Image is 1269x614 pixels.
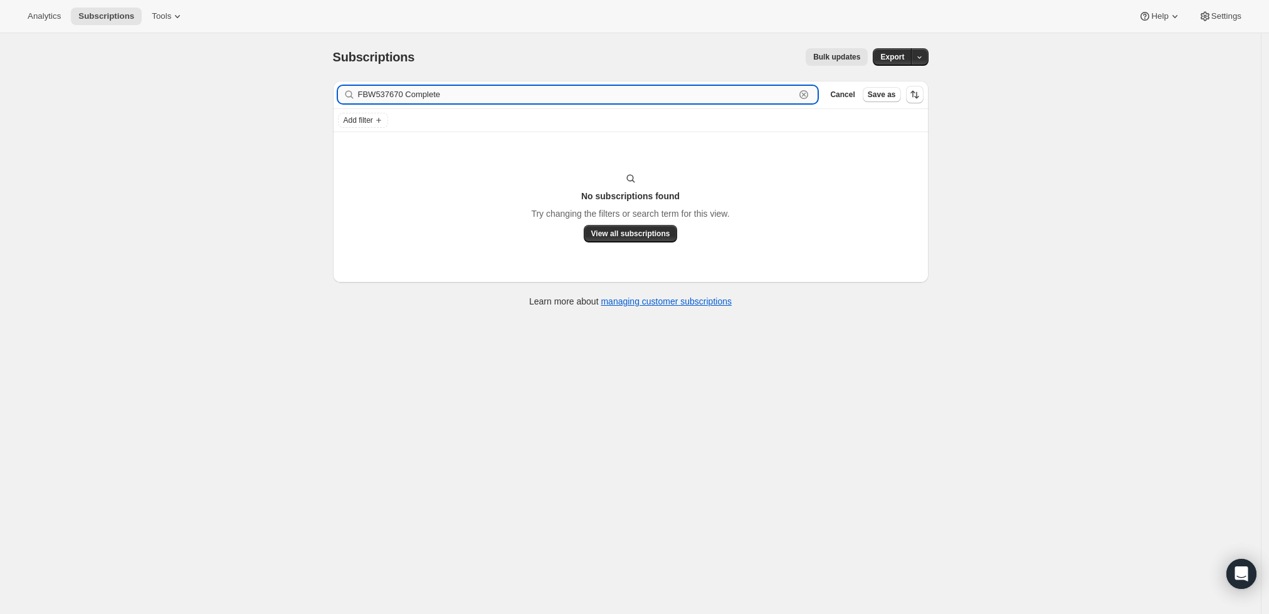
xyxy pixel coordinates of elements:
button: Export [873,48,912,66]
p: Learn more about [529,295,732,308]
span: Subscriptions [78,11,134,21]
button: Cancel [825,87,860,102]
span: Analytics [28,11,61,21]
button: Tools [144,8,191,25]
span: View all subscriptions [591,229,670,239]
button: Settings [1191,8,1249,25]
input: Filter subscribers [358,86,796,103]
button: Clear [798,88,810,101]
span: Bulk updates [813,52,860,62]
button: Bulk updates [806,48,868,66]
button: Help [1131,8,1188,25]
button: Add filter [338,113,388,128]
button: Sort the results [906,86,924,103]
a: managing customer subscriptions [601,296,732,306]
span: Subscriptions [333,50,415,64]
div: Open Intercom Messenger [1226,559,1256,589]
button: View all subscriptions [584,225,678,242]
span: Help [1151,11,1168,21]
span: Cancel [830,90,855,100]
h3: No subscriptions found [581,190,680,202]
span: Add filter [344,115,373,125]
span: Export [880,52,904,62]
span: Settings [1211,11,1241,21]
button: Subscriptions [71,8,142,25]
p: Try changing the filters or search term for this view. [531,207,729,220]
span: Save as [868,90,896,100]
button: Analytics [20,8,68,25]
span: Tools [152,11,171,21]
button: Save as [863,87,901,102]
